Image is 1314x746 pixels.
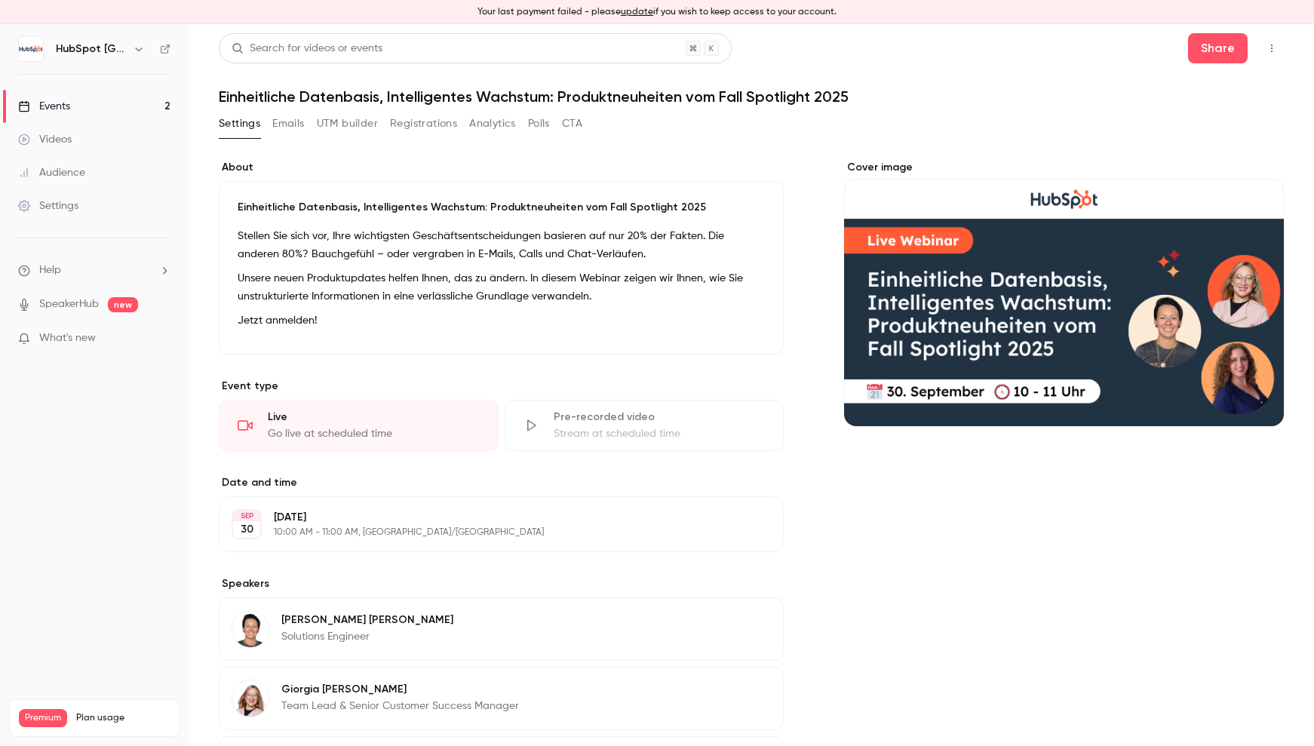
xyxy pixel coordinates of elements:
div: Giorgia MiniuttiGiorgia [PERSON_NAME]Team Lead & Senior Customer Success Manager [219,667,784,730]
button: update [621,5,653,19]
div: Search for videos or events [232,41,382,57]
button: Analytics [469,112,516,136]
label: Cover image [844,160,1284,175]
button: Emails [272,112,304,136]
div: Settings [18,198,78,213]
h6: HubSpot [GEOGRAPHIC_DATA] [56,41,127,57]
p: 30 [241,522,253,537]
button: UTM builder [317,112,378,136]
button: Settings [219,112,260,136]
div: Events [18,99,70,114]
p: Giorgia [PERSON_NAME] [281,682,519,697]
p: Event type [219,379,784,394]
span: new [108,297,138,312]
p: [DATE] [274,510,704,525]
span: Premium [19,709,67,727]
label: Date and time [219,475,784,490]
a: SpeakerHub [39,296,99,312]
div: Videos [18,132,72,147]
p: Unsere neuen Produktupdates helfen Ihnen, das zu ändern. In diesem Webinar zeigen wir Ihnen, wie ... [238,269,765,305]
p: 10:00 AM - 11:00 AM, [GEOGRAPHIC_DATA]/[GEOGRAPHIC_DATA] [274,526,704,539]
div: Laura Plümer[PERSON_NAME] [PERSON_NAME]Solutions Engineer [219,597,784,661]
p: Jetzt anmelden! [238,312,765,330]
div: Audience [18,165,85,180]
label: Speakers [219,576,784,591]
section: Cover image [844,160,1284,426]
div: Pre-recorded videoStream at scheduled time [505,400,784,451]
li: help-dropdown-opener [18,262,170,278]
div: LiveGo live at scheduled time [219,400,499,451]
img: HubSpot Germany [19,37,43,61]
div: Stream at scheduled time [554,426,766,441]
img: Laura Plümer [232,611,269,647]
button: CTA [562,112,582,136]
h1: Einheitliche Datenbasis, Intelligentes Wachstum: Produktneuheiten vom Fall Spotlight 2025 [219,87,1284,106]
p: Your last payment failed - please if you wish to keep access to your account. [477,5,837,19]
p: Stellen Sie sich vor, Ihre wichtigsten Geschäftsentscheidungen basieren auf nur 20% der Fakten. D... [238,227,765,263]
img: Giorgia Miniutti [232,680,269,717]
div: Go live at scheduled time [268,426,480,441]
span: Help [39,262,61,278]
p: Team Lead & Senior Customer Success Manager [281,698,519,714]
p: [PERSON_NAME] [PERSON_NAME] [281,612,453,628]
p: Einheitliche Datenbasis, Intelligentes Wachstum: Produktneuheiten vom Fall Spotlight 2025 [238,200,765,215]
div: Live [268,410,480,425]
p: Solutions Engineer [281,629,453,644]
div: Pre-recorded video [554,410,766,425]
button: Polls [528,112,550,136]
button: Registrations [390,112,457,136]
div: SEP [233,511,260,521]
label: About [219,160,784,175]
span: Plan usage [76,712,170,724]
button: Share [1188,33,1248,63]
span: What's new [39,330,96,346]
iframe: Noticeable Trigger [152,332,170,345]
